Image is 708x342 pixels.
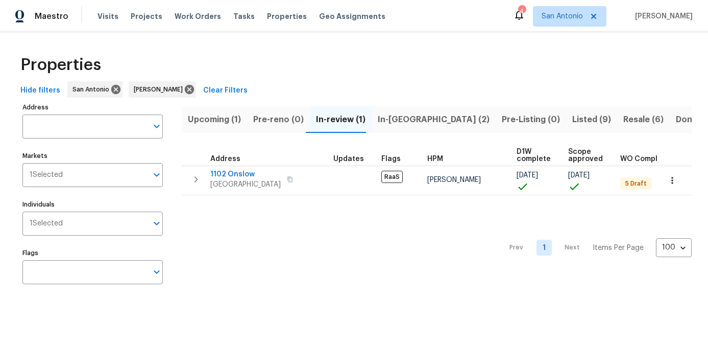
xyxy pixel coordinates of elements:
label: Address [22,104,163,110]
span: HPM [427,155,443,163]
span: [DATE] [517,172,538,179]
span: Upcoming (1) [188,112,241,127]
span: Updates [333,155,364,163]
span: [DATE] [568,172,590,179]
span: Properties [267,11,307,21]
span: [PERSON_NAME] [631,11,693,21]
span: Hide filters [20,84,60,97]
span: Work Orders [175,11,221,21]
span: 1102 Onslow [210,169,281,179]
span: 1 Selected [30,171,63,179]
span: In-review (1) [316,112,365,127]
span: Tasks [233,13,255,20]
button: Open [150,216,164,231]
label: Flags [22,250,163,256]
span: [PERSON_NAME] [427,176,481,184]
span: Resale (6) [623,112,664,127]
div: San Antonio [67,81,123,98]
span: D1W complete [517,148,551,163]
button: Open [150,119,164,133]
button: Open [150,265,164,279]
span: Flags [381,155,401,163]
span: [PERSON_NAME] [134,84,187,95]
button: Open [150,168,164,182]
div: 4 [518,6,525,16]
button: Clear Filters [199,81,252,100]
a: Goto page 1 [536,240,552,256]
p: Items Per Page [593,243,644,253]
span: RaaS [381,171,403,183]
span: [GEOGRAPHIC_DATA] [210,179,281,190]
span: Listed (9) [572,112,611,127]
span: In-[GEOGRAPHIC_DATA] (2) [378,112,490,127]
span: Projects [131,11,162,21]
span: 5 Draft [621,179,651,188]
span: 1 Selected [30,219,63,228]
span: Maestro [35,11,68,21]
div: [PERSON_NAME] [129,81,196,98]
span: Visits [97,11,118,21]
span: Properties [20,60,101,70]
label: Individuals [22,201,163,208]
label: Markets [22,153,163,159]
div: 100 [656,234,692,261]
span: San Antonio [542,11,583,21]
span: Geo Assignments [319,11,385,21]
button: Hide filters [16,81,64,100]
span: WO Completion [620,155,676,163]
span: Pre-reno (0) [253,112,304,127]
nav: Pagination Navigation [500,201,692,294]
span: Scope approved [568,148,603,163]
span: Address [210,155,240,163]
span: Clear Filters [203,84,248,97]
span: San Antonio [72,84,113,95]
span: Pre-Listing (0) [502,112,560,127]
